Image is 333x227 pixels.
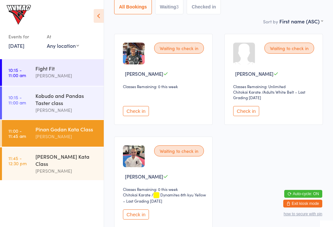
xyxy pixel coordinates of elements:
[235,70,273,77] span: [PERSON_NAME]
[123,145,145,167] img: image1739165866.png
[123,84,206,89] div: Classes Remaining: 0 this week
[123,192,151,197] div: Chitokai Karate
[35,167,98,175] div: [PERSON_NAME]
[8,155,27,166] time: 11:45 - 12:30 pm
[123,192,206,204] span: / Dynamites 8th kyu Yellow – Last Grading [DATE]
[154,43,204,54] div: Waiting to check in
[125,70,163,77] span: [PERSON_NAME]
[233,106,259,116] button: Check in
[2,147,104,180] a: 11:45 -12:30 pm[PERSON_NAME] Kata Class[PERSON_NAME]
[35,106,98,114] div: [PERSON_NAME]
[2,59,104,86] a: 10:15 -11:00 amFight Fit[PERSON_NAME]
[263,18,278,25] label: Sort by
[176,4,179,9] div: 3
[233,84,316,89] div: Classes Remaining: Unlimited
[123,43,145,64] img: image1728462673.png
[8,31,40,42] div: Events for
[233,89,261,95] div: Chitokai Karate
[125,173,163,180] span: [PERSON_NAME]
[35,133,98,140] div: [PERSON_NAME]
[47,31,79,42] div: At
[7,5,31,25] img: Hunter Valley Martial Arts Centre Morisset
[35,92,98,106] div: Kobudo and Pandas Taster class
[2,87,104,119] a: 10:15 -11:00 amKobudo and Pandas Taster class[PERSON_NAME]
[279,18,323,25] div: First name (ASC)
[154,145,204,156] div: Waiting to check in
[8,42,24,49] a: [DATE]
[35,126,98,133] div: Pinan Godan Kata Class
[123,106,149,116] button: Check in
[35,65,98,72] div: Fight Fit
[2,120,104,147] a: 11:00 -11:45 amPinan Godan Kata Class[PERSON_NAME]
[8,128,26,139] time: 11:00 - 11:45 am
[35,153,98,167] div: [PERSON_NAME] Kata Class
[264,43,314,54] div: Waiting to check in
[123,186,206,192] div: Classes Remaining: 0 this week
[284,190,322,198] button: Auto-cycle: ON
[8,95,26,105] time: 10:15 - 11:00 am
[8,67,26,78] time: 10:15 - 11:00 am
[123,209,149,220] button: Check in
[47,42,79,49] div: Any location
[35,72,98,79] div: [PERSON_NAME]
[283,200,322,207] button: Exit kiosk mode
[284,212,322,216] button: how to secure with pin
